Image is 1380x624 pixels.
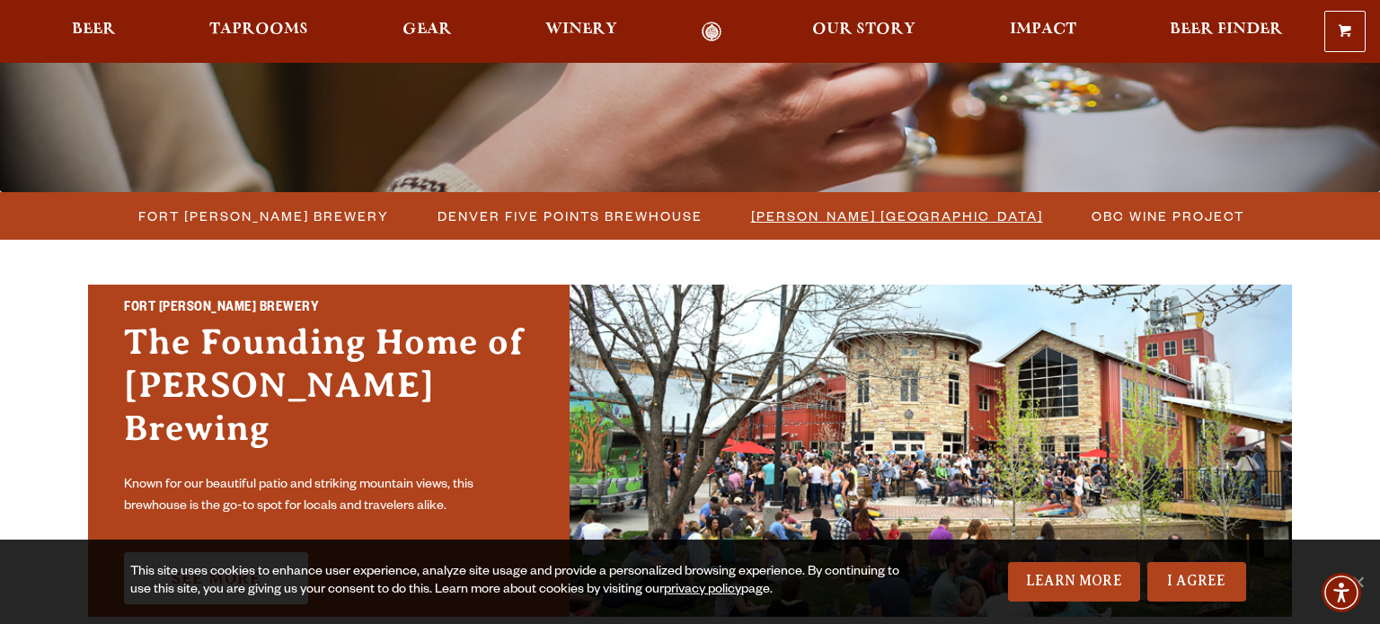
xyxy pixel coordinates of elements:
a: privacy policy [664,584,741,598]
a: Learn More [1008,562,1140,602]
span: Taprooms [209,22,308,37]
span: Impact [1010,22,1076,37]
a: Fort [PERSON_NAME] Brewery [128,203,398,229]
div: Accessibility Menu [1322,573,1361,612]
a: OBC Wine Project [1081,203,1253,229]
span: Fort [PERSON_NAME] Brewery [138,203,389,229]
a: [PERSON_NAME] [GEOGRAPHIC_DATA] [740,203,1052,229]
h2: Fort [PERSON_NAME] Brewery [124,297,534,321]
span: Our Story [812,22,916,37]
h3: The Founding Home of [PERSON_NAME] Brewing [124,321,534,468]
span: Beer Finder [1170,22,1283,37]
span: OBC Wine Project [1092,203,1244,229]
a: Beer Finder [1158,22,1295,42]
img: Fort Collins Brewery & Taproom' [570,285,1292,617]
a: Winery [534,22,629,42]
a: Gear [391,22,464,42]
span: [PERSON_NAME] [GEOGRAPHIC_DATA] [751,203,1043,229]
span: Winery [545,22,617,37]
a: Our Story [801,22,927,42]
a: I Agree [1147,562,1246,602]
span: Beer [72,22,116,37]
p: Known for our beautiful patio and striking mountain views, this brewhouse is the go-to spot for l... [124,475,534,518]
a: Denver Five Points Brewhouse [427,203,712,229]
div: This site uses cookies to enhance user experience, analyze site usage and provide a personalized ... [130,564,905,600]
a: Odell Home [677,22,745,42]
a: Impact [998,22,1088,42]
span: Denver Five Points Brewhouse [438,203,703,229]
a: Beer [60,22,128,42]
a: Taprooms [198,22,320,42]
span: Gear [402,22,452,37]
